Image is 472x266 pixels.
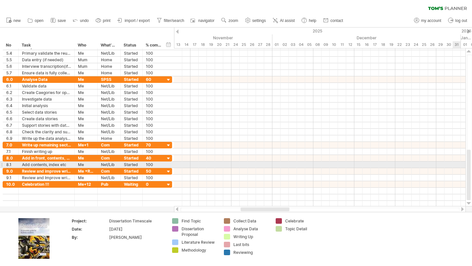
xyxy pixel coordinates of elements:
[146,142,162,148] div: 70
[78,76,94,83] div: Me
[72,235,108,240] div: By:
[101,109,117,115] div: Net/Lib
[146,50,162,56] div: 100
[124,175,139,181] div: Started
[101,122,117,128] div: Net/Lib
[101,142,117,148] div: Com
[78,148,94,155] div: Me
[26,16,46,25] a: open
[421,18,441,23] span: my account
[6,83,15,89] div: 6.1
[354,41,363,48] div: Monday, 15 December 2025
[124,116,139,122] div: Started
[182,239,217,245] div: Literature Review
[101,175,117,181] div: Net/Lib
[22,89,71,96] div: Create Caegories for open questions
[124,155,139,161] div: Started
[22,76,71,83] div: Analyse Data
[101,83,117,89] div: Net/Lib
[300,16,318,25] a: help
[22,175,71,181] div: Review and Improve writing
[379,41,387,48] div: Thursday, 18 December 2025
[146,135,162,142] div: 100
[124,76,139,83] div: Started
[313,41,322,48] div: Monday, 8 December 2025
[6,57,15,63] div: 5.5
[146,57,162,63] div: 100
[220,16,240,25] a: zoom
[271,16,297,25] a: AI assist
[78,122,94,128] div: Me
[124,142,139,148] div: Started
[182,247,217,253] div: Methodology
[78,70,94,76] div: Me
[78,109,94,115] div: Me
[101,161,117,168] div: Net/Lib
[461,41,469,48] div: Thursday, 1 January 2026
[233,250,269,255] div: Reviewing
[6,70,15,76] div: 5.7
[231,41,240,48] div: Monday, 24 November 2025
[22,50,71,56] div: Primary validate the reults
[228,18,238,23] span: zoom
[207,41,215,48] div: Wednesday, 19 November 2025
[101,76,117,83] div: SPSS
[182,41,190,48] div: Friday, 14 November 2025
[124,70,139,76] div: Started
[101,70,117,76] div: Home
[272,34,461,41] div: December 2025
[281,41,289,48] div: Tuesday, 2 December 2025
[412,41,420,48] div: Wednesday, 24 December 2025
[305,41,313,48] div: Friday, 5 December 2025
[436,41,444,48] div: Monday, 29 December 2025
[322,41,330,48] div: Tuesday, 9 December 2025
[22,181,71,187] div: Celebration !!!
[285,218,321,224] div: Celebrate
[78,155,94,161] div: Me
[285,226,321,232] div: Topic Detail
[124,83,139,89] div: Started
[6,142,15,148] div: 7.0
[124,129,139,135] div: Started
[72,218,108,224] div: Project:
[190,41,199,48] div: Monday, 17 November 2025
[146,181,162,187] div: 0
[280,18,295,23] span: AI assist
[6,161,15,168] div: 8.1
[446,16,469,25] a: log out
[58,18,66,23] span: save
[72,226,108,232] div: Date:
[240,41,248,48] div: Tuesday, 25 November 2025
[49,16,68,25] a: save
[116,16,152,25] a: import / export
[101,89,117,96] div: Net/Lib
[289,41,297,48] div: Wednesday, 3 December 2025
[22,122,71,128] div: Support stories with data, evidence, graphs etc
[146,129,162,135] div: 100
[22,57,71,63] div: Data entry (if needed)
[101,168,117,174] div: Com
[101,135,117,142] div: Home
[146,122,162,128] div: 100
[22,103,71,109] div: Initial analysis
[22,42,71,48] div: Task
[6,96,15,102] div: 6.3
[363,41,371,48] div: Tuesday, 16 December 2025
[124,89,139,96] div: Started
[174,41,182,48] div: Thursday, 13 November 2025
[146,96,162,102] div: 100
[78,96,94,102] div: Me
[6,129,15,135] div: 6.8
[103,18,110,23] span: print
[78,103,94,109] div: Me
[18,218,49,259] img: ae64b563-e3e0-416d-90a8-e32b171956a1.jpg
[101,103,117,109] div: Net/Lib
[6,63,15,69] div: 5.6
[6,76,15,83] div: 6.0
[338,41,346,48] div: Thursday, 11 December 2025
[22,70,71,76] div: Ensure data is fully collected and secured
[78,63,94,69] div: Mum
[146,83,162,89] div: 100
[22,63,71,69] div: Interview transcription(if needed)
[124,122,139,128] div: Started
